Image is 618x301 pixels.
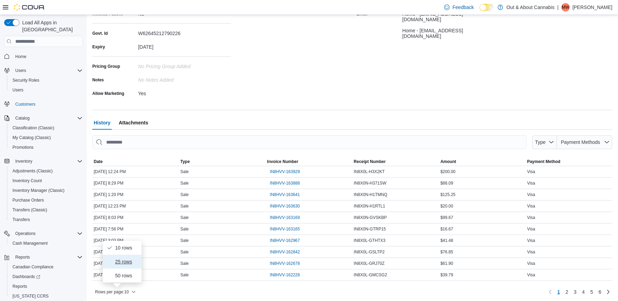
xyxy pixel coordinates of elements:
button: IN8HVV-163630 [267,202,303,210]
span: IN8X0L-H3X2KT [354,169,384,174]
span: [DATE] 7:56 PM [94,226,124,232]
span: Adjustments (Classic) [10,167,83,175]
button: Users [12,66,29,75]
span: Transfers (Classic) [10,206,83,214]
button: Previous page [546,288,554,296]
div: $39.79 [439,271,526,279]
span: Users [12,87,23,93]
a: Feedback [441,0,476,14]
a: Page 5 of 6 [587,286,596,298]
button: Operations [1,229,85,238]
span: Sale [180,226,189,232]
div: $41.48 [439,236,526,245]
span: Sale [180,203,189,209]
span: Type [535,139,545,145]
span: 2 [566,288,568,295]
label: Govt. Id [92,31,108,36]
button: Operations [12,229,39,238]
span: Operations [12,229,83,238]
button: Promotions [7,143,85,152]
span: Inventory Manager (Classic) [12,188,65,193]
button: Cash Management [7,238,85,248]
span: My Catalog (Classic) [12,135,51,140]
a: Canadian Compliance [10,263,56,271]
span: 4 [582,288,585,295]
span: [DATE] 12:24 PM [94,169,126,174]
span: IN8HVV-163929 [270,169,300,174]
div: No Notes added [138,74,231,83]
div: Home - [EMAIL_ADDRESS][DOMAIN_NAME] [403,25,496,39]
span: Visa [527,238,535,243]
img: Cova [14,4,45,11]
span: Reports [12,284,27,289]
button: Amount [439,157,526,166]
button: Receipt Number [352,157,439,166]
span: Adjustments (Classic) [12,168,53,174]
span: Users [10,86,83,94]
a: My Catalog (Classic) [10,133,54,142]
button: Customers [1,99,85,109]
span: Purchase Orders [12,197,44,203]
button: Transfers [7,215,85,225]
button: 25 rows [103,255,142,269]
div: $200.00 [439,168,526,176]
span: Visa [527,180,535,186]
a: Customers [12,100,38,108]
span: Classification (Classic) [12,125,54,131]
button: IN8HVV-163641 [267,190,303,199]
button: Reports [1,252,85,262]
span: Sale [180,238,189,243]
span: Sale [180,192,189,197]
span: Amount [440,159,456,164]
p: Out & About Cannabis [507,3,555,11]
span: [DATE] 3:03 PM [94,238,124,243]
a: [US_STATE] CCRS [10,292,51,300]
span: Visa [527,226,535,232]
span: Washington CCRS [10,292,83,300]
span: 25 rows [115,259,137,265]
button: 10 rows [103,241,142,255]
div: Yes [138,88,231,96]
span: Cash Management [12,241,48,246]
span: IN8X0N-H371SW [354,180,386,186]
span: [DATE] 8:29 PM [94,180,124,186]
span: IN8X0N-GVSKBP [354,215,387,220]
span: IN8X0L-GTHTX3 [354,238,385,243]
span: Sale [180,180,189,186]
span: [DATE] 6:46 PM [94,249,124,255]
div: $88.09 [439,179,526,187]
span: Users [12,66,83,75]
span: Purchase Orders [10,196,83,204]
span: Sale [180,249,189,255]
button: Catalog [1,113,85,123]
button: Adjustments (Classic) [7,166,85,176]
button: Inventory [12,157,35,165]
span: Reports [15,254,30,260]
span: Type [180,159,190,164]
span: Dashboards [12,274,40,279]
button: Date [92,157,179,166]
div: $20.00 [439,202,526,210]
span: Catalog [12,114,83,122]
button: Classification (Classic) [7,123,85,133]
button: Users [7,85,85,95]
span: Inventory Manager (Classic) [10,186,83,195]
span: [DATE] 6:20 PM [94,261,124,266]
span: History [94,116,110,130]
a: Adjustments (Classic) [10,167,56,175]
span: IN8HVV-163169 [270,215,300,220]
span: Sale [180,169,189,174]
a: Page 3 of 6 [571,286,579,298]
span: Date [94,159,103,164]
a: Purchase Orders [10,196,47,204]
span: MW [562,3,569,11]
div: Home - [EMAIL_ADDRESS][DOMAIN_NAME] [403,8,496,22]
span: Inventory Count [10,177,83,185]
span: IN8HVV-162967 [270,238,300,243]
button: IN8HVV-162842 [267,248,303,256]
span: Visa [527,215,535,220]
span: Visa [527,272,535,278]
label: Pricing Group [92,64,120,69]
span: [DATE] 1:20 PM [94,192,124,197]
button: Inventory Count [7,176,85,186]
